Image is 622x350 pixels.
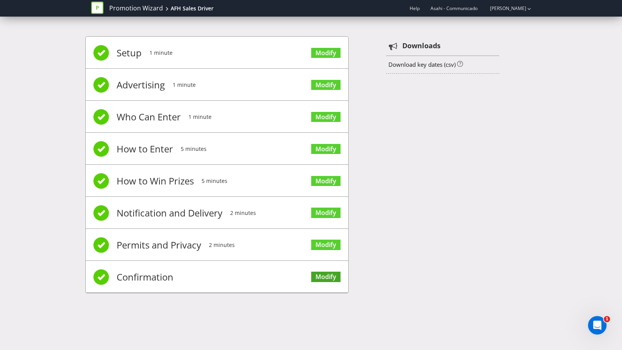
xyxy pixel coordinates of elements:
a: Modify [311,176,341,186]
span: 1 minute [173,69,196,100]
strong: Downloads [402,41,441,51]
span: Asahi - Communicado [430,5,478,12]
a: Promotion Wizard [109,4,163,13]
span: How to Enter [117,134,173,164]
tspan:  [389,42,398,51]
span: 5 minutes [181,134,207,164]
a: Modify [311,48,341,58]
span: Who Can Enter [117,101,181,132]
span: 1 [604,316,610,322]
a: Download key dates (csv) [388,61,456,68]
a: Modify [311,208,341,218]
a: Modify [311,112,341,122]
span: Permits and Privacy [117,230,201,260]
a: Help [410,5,420,12]
span: Setup [117,37,142,68]
span: 2 minutes [209,230,235,260]
a: [PERSON_NAME] [482,5,526,12]
span: 2 minutes [230,198,256,228]
span: Advertising [117,69,165,100]
span: 5 minutes [202,166,227,196]
span: Notification and Delivery [117,198,222,228]
span: Confirmation [117,262,173,293]
span: 1 minute [149,37,173,68]
a: Modify [311,240,341,250]
a: Modify [311,80,341,90]
a: Modify [311,144,341,154]
span: How to Win Prizes [117,166,194,196]
div: AFH Sales Driver [171,5,214,12]
iframe: Intercom live chat [588,316,607,335]
span: 1 minute [188,101,212,132]
a: Modify [311,272,341,282]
